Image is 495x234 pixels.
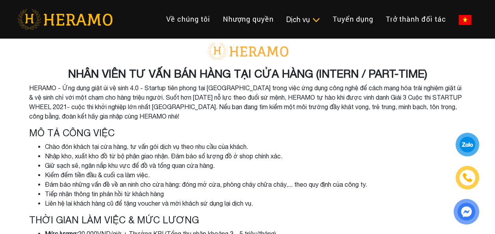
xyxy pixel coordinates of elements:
[45,189,466,199] li: Tiếp nhận thông tin phản hồi từ khách hàng
[17,9,113,30] img: heramo-logo.png
[29,127,466,139] h4: Mô tả công việc
[45,142,466,151] li: Chào đón khách tại cửa hàng, tư vấn gói dịch vụ theo nhu cầu của khách.
[29,83,466,121] p: HERAMO - Ứng dụng giặt ủi vệ sinh 4.0 - Startup tiên phong tại [GEOGRAPHIC_DATA] trong việc ứng d...
[45,170,466,180] li: Kiểm đếm tiền đầu & cuối ca làm việc.
[45,180,466,189] li: Đảm bảo những vấn đề về an ninh cho cửa hàng: đóng mở cửa, phòng cháy chữa cháy,... theo quy định...
[45,199,466,208] li: Liên hệ lại khách hàng cũ để tặng voucher và mời khách sử dụng lại dịch vụ.
[204,42,291,61] img: logo-with-text.png
[29,67,466,80] h3: NHÂN VIÊN TƯ VẤN BÁN HÀNG TẠI CỬA HÀNG (INTERN / PART-TIME)
[29,214,466,226] h4: THỜI GIAN LÀM VIỆC & MỨC LƯƠNG
[312,16,320,24] img: subToggleIcon
[160,11,217,28] a: Về chúng tôi
[326,11,380,28] a: Tuyển dụng
[456,167,478,188] a: phone-icon
[45,161,466,170] li: Giữ sạch sẽ, ngăn nắp khu vực để đồ và tổng quan cửa hàng.
[217,11,280,28] a: Nhượng quyền
[463,173,472,182] img: phone-icon
[45,151,466,161] li: Nhập kho, xuất kho đồ từ bộ phận giao nhận. Đảm bảo số lượng đồ ở shop chính xác.
[286,14,320,25] div: Dịch vụ
[380,11,452,28] a: Trở thành đối tác
[459,15,471,25] img: vn-flag.png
